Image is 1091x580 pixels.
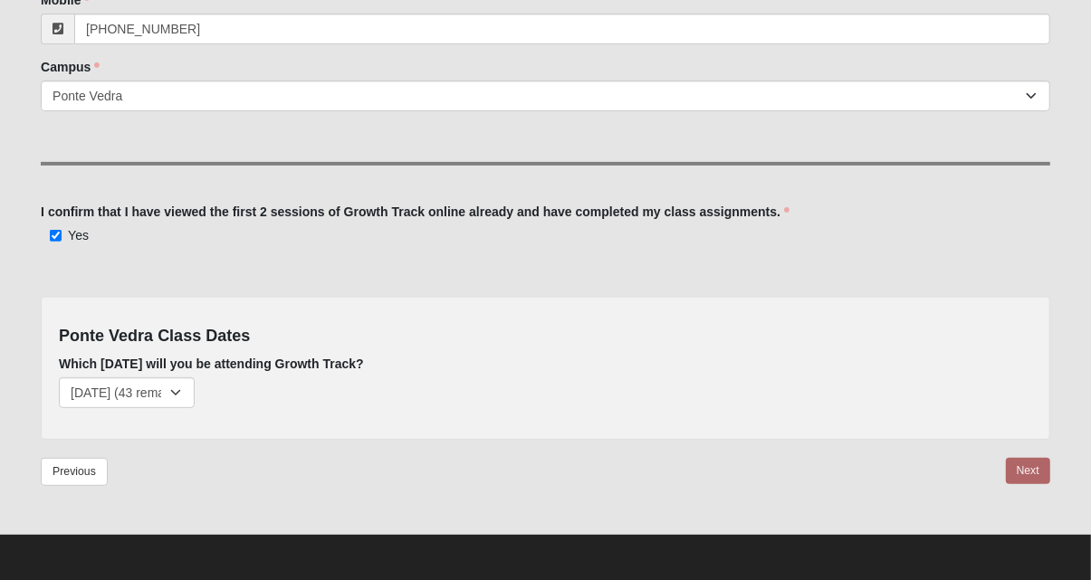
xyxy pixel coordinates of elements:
span: Yes [68,228,89,242]
input: Yes [50,230,62,242]
label: Which [DATE] will you be attending Growth Track? [59,355,364,373]
label: I confirm that I have viewed the first 2 sessions of Growth Track online already and have complet... [41,203,790,221]
a: Previous [41,458,108,486]
h4: Ponte Vedra Class Dates [59,327,1032,347]
label: Campus [41,58,100,76]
